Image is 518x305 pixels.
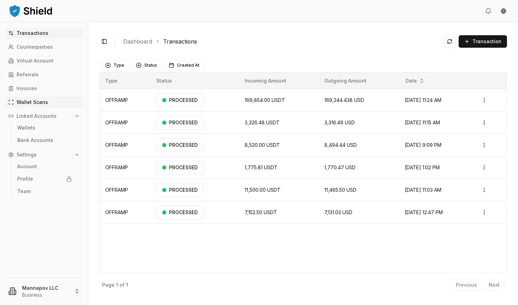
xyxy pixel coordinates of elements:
[100,89,151,112] td: OFFRAMP
[239,73,319,89] th: Incoming Amount
[324,187,356,193] span: 11,465.50 USD
[245,120,280,125] span: 3,326.48 USDT
[22,284,69,292] p: Mannapov LLC
[100,201,151,224] td: OFFRAMP
[6,41,82,53] a: Counterparties
[14,186,75,197] a: Team
[177,63,199,68] span: Created At
[17,45,53,49] p: Counterparties
[324,97,364,103] span: 169,344.438 USD
[245,187,281,193] span: 11,500.00 USDT
[324,209,352,215] span: 7,131.03 USD
[17,86,37,91] p: Invoices
[324,120,355,125] span: 3,316.49 USD
[6,97,82,108] a: Wallet Scans
[17,138,53,143] p: Bank Accounts
[156,138,204,152] div: PROCESSED
[405,142,441,148] span: [DATE] 9:09 PM
[156,206,204,219] div: PROCESSED
[17,152,37,157] p: Settings
[17,31,48,36] p: Transactions
[101,60,129,71] button: Type
[245,97,285,103] span: 169,854.00 USDT
[14,173,75,184] a: Profile
[459,35,507,48] button: Transaction
[22,292,69,298] p: Business
[3,280,85,302] button: Mannapov LLCBusiness
[405,120,440,125] span: [DATE] 11:15 AM
[164,60,204,71] button: Created At
[6,28,82,39] a: Transactions
[100,156,151,179] td: OFFRAMP
[245,209,277,215] span: 7,152.50 USDT
[156,116,204,130] div: PROCESSED
[324,142,357,148] span: 8,494.44 USD
[405,97,441,103] span: [DATE] 11:24 AM
[405,164,440,170] span: [DATE] 1:02 PM
[6,69,82,80] a: Referrals
[17,72,39,77] p: Referrals
[100,134,151,156] td: OFFRAMP
[6,149,82,160] button: Settings
[17,164,37,169] p: Account
[14,122,75,133] a: Wallets
[14,135,75,146] a: Bank Accounts
[17,177,33,181] p: Profile
[116,283,118,287] p: 1
[17,189,31,194] p: Team
[100,112,151,134] td: OFFRAMP
[17,58,53,63] p: Virtual Account
[126,283,128,287] p: 1
[17,100,48,105] p: Wallet Scans
[131,60,162,71] button: Status
[319,73,399,89] th: Outgoing Amount
[151,73,239,89] th: Status
[100,179,151,201] td: OFFRAMP
[102,283,115,287] p: Page
[405,209,443,215] span: [DATE] 12:47 PM
[245,164,277,170] span: 1,775.81 USDT
[119,283,125,287] p: of
[17,125,35,130] p: Wallets
[14,161,75,172] a: Account
[324,164,355,170] span: 1,770.47 USD
[123,37,438,46] nav: breadcrumb
[403,75,427,86] button: Date
[163,37,197,46] a: Transactions
[8,4,53,18] img: ShieldPay Logo
[6,55,82,66] a: Virtual Account
[405,187,441,193] span: [DATE] 11:03 AM
[100,73,151,89] th: Type
[156,183,204,197] div: PROCESSED
[123,37,152,46] a: Dashboard
[472,38,501,45] span: Transaction
[6,111,82,122] button: Linked Accounts
[6,83,82,94] a: Invoices
[156,93,204,107] div: PROCESSED
[156,161,204,174] div: PROCESSED
[17,114,57,118] p: Linked Accounts
[245,142,280,148] span: 8,520.00 USDT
